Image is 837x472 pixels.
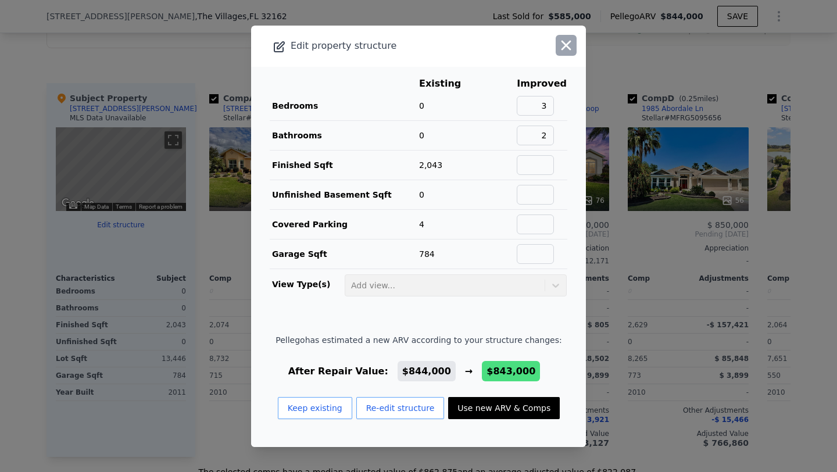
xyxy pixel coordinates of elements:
[419,220,424,229] span: 4
[419,160,442,170] span: 2,043
[419,76,479,91] th: Existing
[402,366,451,377] span: $844,000
[270,209,419,239] td: Covered Parking
[276,334,562,346] span: Pellego has estimated a new ARV according to your structure changes:
[448,397,560,419] button: Use new ARV & Comps
[516,76,567,91] th: Improved
[419,101,424,110] span: 0
[419,131,424,140] span: 0
[270,239,419,269] td: Garage Sqft
[270,180,419,209] td: Unfinished Basement Sqft
[278,397,352,419] button: Keep existing
[276,364,562,378] div: After Repair Value: →
[356,397,445,419] button: Re-edit structure
[419,190,424,199] span: 0
[270,269,344,297] td: View Type(s)
[270,150,419,180] td: Finished Sqft
[270,120,419,150] td: Bathrooms
[419,249,435,259] span: 784
[487,366,535,377] span: $843,000
[270,91,419,121] td: Bedrooms
[251,38,519,54] div: Edit property structure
